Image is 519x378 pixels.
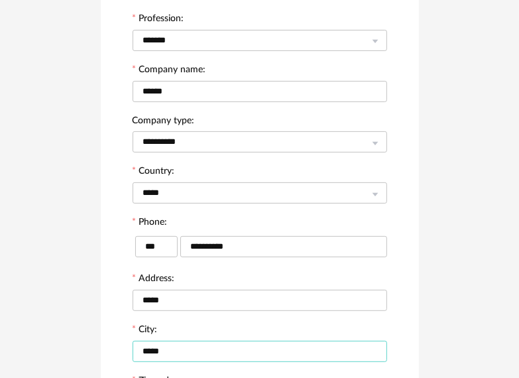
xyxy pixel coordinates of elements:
[133,14,184,26] label: Profession:
[133,116,195,128] label: Company type:
[133,166,175,178] label: Country:
[133,325,158,337] label: City:
[133,274,175,286] label: Address:
[133,65,206,77] label: Company name:
[133,218,168,229] label: Phone:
